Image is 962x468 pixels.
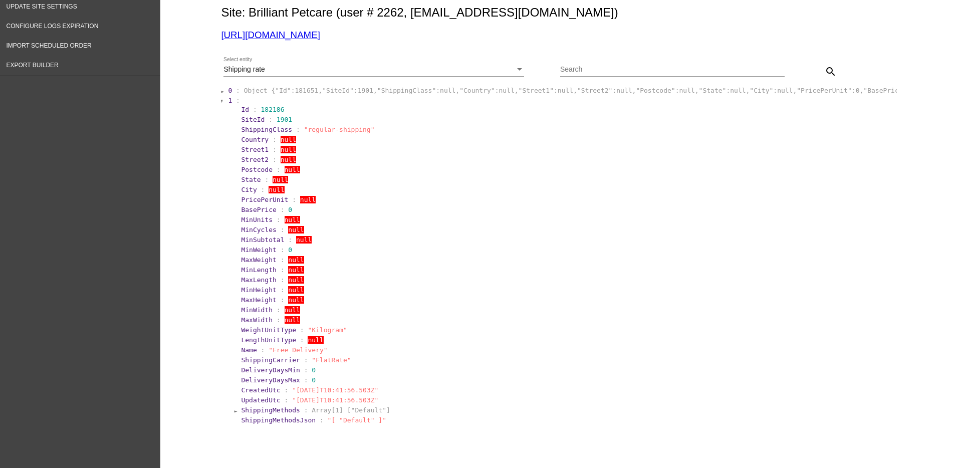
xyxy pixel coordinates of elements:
[281,246,285,254] span: :
[241,366,300,374] span: DeliveryDaysMin
[241,406,300,414] span: ShippingMethods
[223,66,524,74] mat-select: Select entity
[300,336,304,344] span: :
[241,246,276,254] span: MinWeight
[241,166,273,173] span: Postcode
[241,336,296,344] span: LengthUnitType
[241,356,300,364] span: ShippingCarrier
[285,216,300,223] span: null
[241,266,276,274] span: MinLength
[241,346,257,354] span: Name
[825,66,837,78] mat-icon: search
[228,87,232,94] span: 0
[281,266,285,274] span: :
[261,106,285,113] span: 182186
[277,316,281,324] span: :
[285,396,289,404] span: :
[241,416,316,424] span: ShippingMethodsJson
[304,126,375,133] span: "regular-shipping"
[7,23,99,30] span: Configure logs expiration
[269,346,327,354] span: "Free Delivery"
[281,156,296,163] span: null
[288,276,304,284] span: null
[281,256,285,264] span: :
[308,326,347,334] span: "Kilogram"
[241,176,261,183] span: State
[277,116,292,123] span: 1901
[288,256,304,264] span: null
[221,6,897,20] h2: Site: Brilliant Petcare (user # 2262, [EMAIL_ADDRESS][DOMAIN_NAME])
[241,236,284,244] span: MinSubtotal
[285,166,300,173] span: null
[296,236,312,244] span: null
[273,136,277,143] span: :
[277,166,281,173] span: :
[7,3,77,10] span: Update Site Settings
[312,406,390,414] span: Array[1] ["Default"]
[312,376,316,384] span: 0
[241,226,276,233] span: MinCycles
[241,296,276,304] span: MaxHeight
[292,386,378,394] span: "[DATE]T10:41:56.503Z"
[277,306,281,314] span: :
[221,30,320,40] a: [URL][DOMAIN_NAME]
[241,106,249,113] span: Id
[241,276,276,284] span: MaxLength
[253,106,257,113] span: :
[304,406,308,414] span: :
[560,66,785,74] input: Search
[328,416,386,424] span: "[ "Default" ]"
[241,256,276,264] span: MaxWeight
[241,136,269,143] span: Country
[241,386,280,394] span: CreatedUtc
[236,97,240,104] span: :
[241,206,276,213] span: BasePrice
[296,126,300,133] span: :
[223,65,265,73] span: Shipping rate
[7,62,59,69] span: Export Builder
[269,186,284,193] span: null
[241,116,265,123] span: SiteId
[269,116,273,123] span: :
[281,206,285,213] span: :
[285,316,300,324] span: null
[241,156,269,163] span: Street2
[241,316,273,324] span: MaxWidth
[241,376,300,384] span: DeliveryDaysMax
[7,42,92,49] span: Import Scheduled Order
[241,306,273,314] span: MinWidth
[288,266,304,274] span: null
[320,416,324,424] span: :
[312,356,351,364] span: "FlatRate"
[281,276,285,284] span: :
[281,146,296,153] span: null
[281,296,285,304] span: :
[261,186,265,193] span: :
[304,366,308,374] span: :
[273,146,277,153] span: :
[300,326,304,334] span: :
[241,326,296,334] span: WeightUnitType
[285,306,300,314] span: null
[241,146,269,153] span: Street1
[241,186,257,193] span: City
[300,196,316,203] span: null
[281,286,285,294] span: :
[241,216,273,223] span: MinUnits
[236,87,240,94] span: :
[288,296,304,304] span: null
[308,336,323,344] span: null
[288,226,304,233] span: null
[228,97,232,104] span: 1
[292,196,296,203] span: :
[241,286,276,294] span: MinHeight
[265,176,269,183] span: :
[241,126,292,133] span: ShippingClass
[273,156,277,163] span: :
[288,286,304,294] span: null
[281,226,285,233] span: :
[281,136,296,143] span: null
[273,176,288,183] span: null
[241,396,280,404] span: UpdatedUtc
[285,386,289,394] span: :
